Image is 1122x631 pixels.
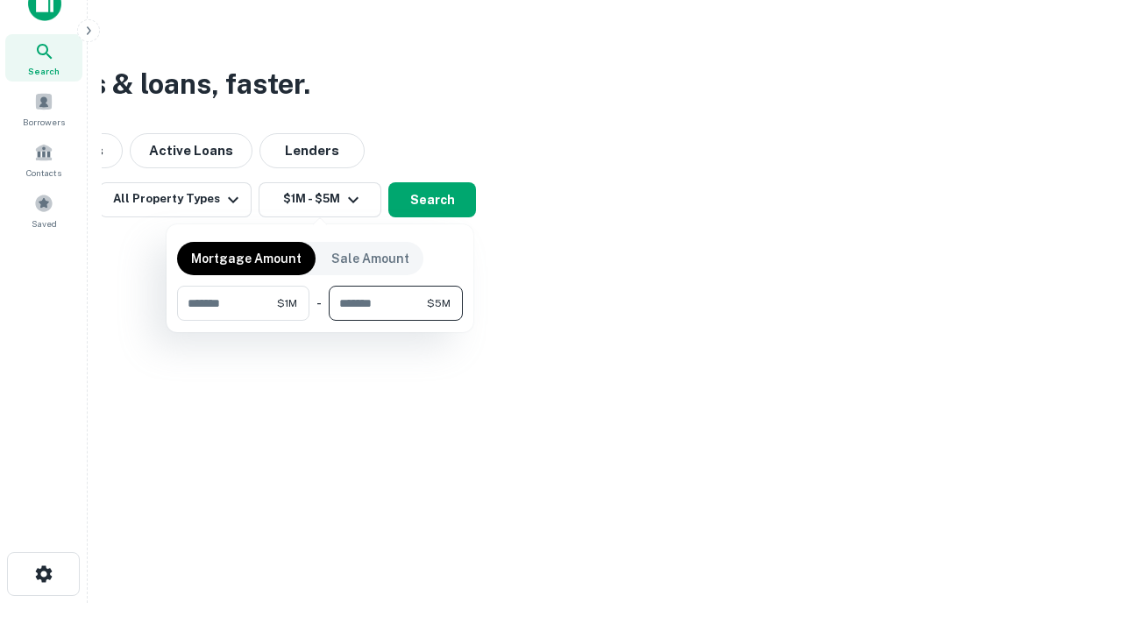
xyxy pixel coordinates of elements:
[277,295,297,311] span: $1M
[331,249,409,268] p: Sale Amount
[191,249,302,268] p: Mortgage Amount
[316,286,322,321] div: -
[427,295,451,311] span: $5M
[1034,491,1122,575] iframe: Chat Widget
